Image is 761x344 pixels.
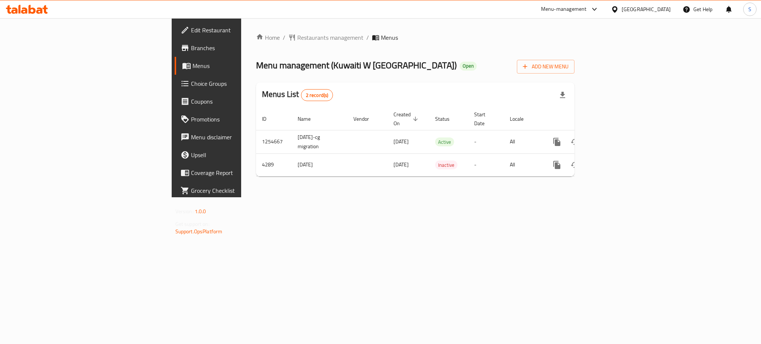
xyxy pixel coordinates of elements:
span: Inactive [435,161,457,169]
span: Promotions [191,115,293,124]
div: [GEOGRAPHIC_DATA] [622,5,671,13]
span: Menus [192,61,293,70]
span: [DATE] [394,137,409,146]
span: Get support on: [175,219,210,229]
td: All [504,130,542,153]
span: Upsell [191,150,293,159]
a: Promotions [175,110,299,128]
a: Edit Restaurant [175,21,299,39]
button: more [548,133,566,151]
span: Menu disclaimer [191,133,293,142]
span: Coupons [191,97,293,106]
button: Change Status [566,156,584,174]
button: Add New Menu [517,60,574,74]
span: Start Date [474,110,495,128]
span: Status [435,114,459,123]
table: enhanced table [256,108,625,176]
div: Total records count [301,89,333,101]
td: - [468,153,504,176]
span: Vendor [353,114,379,123]
span: Menu management ( Kuwaiti W [GEOGRAPHIC_DATA] ) [256,57,457,74]
a: Restaurants management [288,33,363,42]
span: S [748,5,751,13]
a: Coverage Report [175,164,299,182]
span: [DATE] [394,160,409,169]
span: 1.0.0 [195,207,206,216]
a: Branches [175,39,299,57]
nav: breadcrumb [256,33,574,42]
th: Actions [542,108,625,130]
td: [DATE]-cg migration [292,130,347,153]
td: [DATE] [292,153,347,176]
a: Support.OpsPlatform [175,227,223,236]
span: Add New Menu [523,62,569,71]
span: Choice Groups [191,79,293,88]
button: more [548,156,566,174]
a: Menu disclaimer [175,128,299,146]
a: Upsell [175,146,299,164]
td: - [468,130,504,153]
h2: Menus List [262,89,333,101]
span: Grocery Checklist [191,186,293,195]
span: ID [262,114,276,123]
span: Version: [175,207,194,216]
div: Open [460,62,477,71]
span: Locale [510,114,533,123]
span: Restaurants management [297,33,363,42]
span: Edit Restaurant [191,26,293,35]
a: Menus [175,57,299,75]
button: Change Status [566,133,584,151]
a: Coupons [175,93,299,110]
span: 2 record(s) [301,92,333,99]
div: Export file [554,86,571,104]
div: Menu-management [541,5,587,14]
a: Choice Groups [175,75,299,93]
span: Created On [394,110,420,128]
td: All [504,153,542,176]
span: Coverage Report [191,168,293,177]
li: / [366,33,369,42]
span: Open [460,63,477,69]
span: Active [435,138,454,146]
a: Grocery Checklist [175,182,299,199]
span: Name [298,114,320,123]
span: Branches [191,43,293,52]
span: Menus [381,33,398,42]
